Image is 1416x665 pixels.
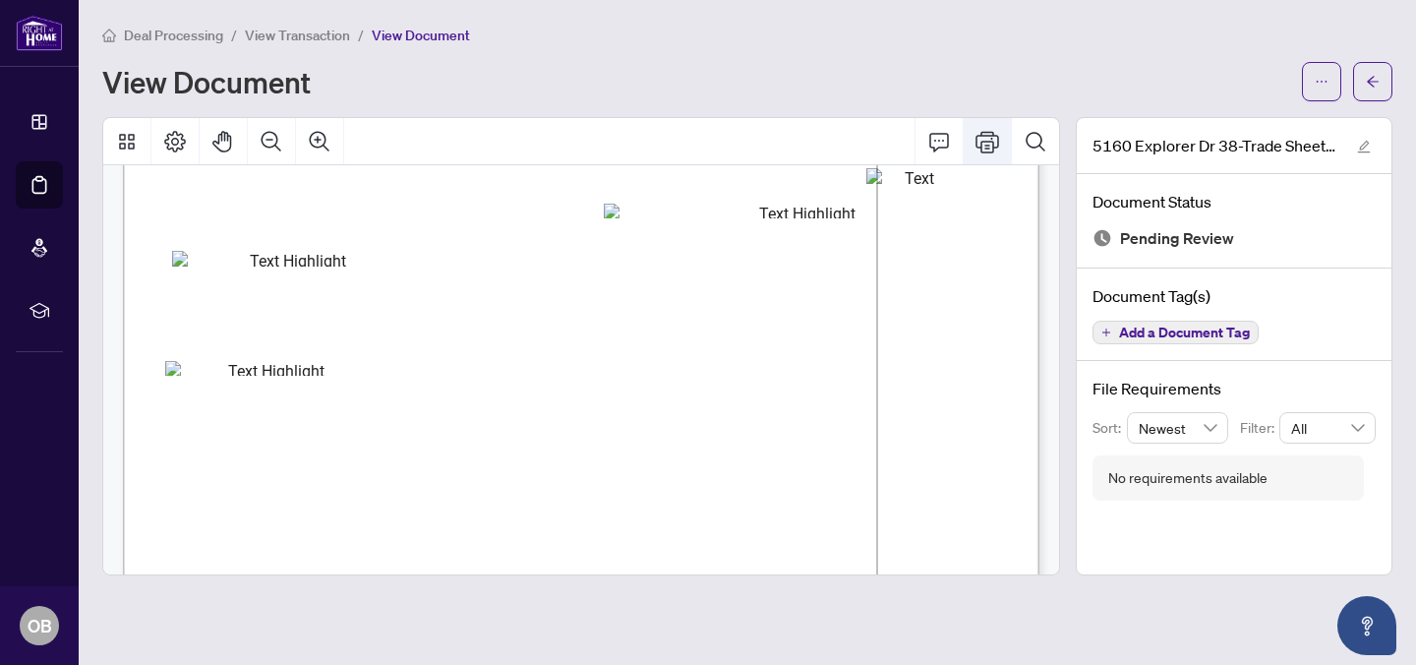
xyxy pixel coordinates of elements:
span: plus [1101,328,1111,337]
span: Newest [1139,413,1217,443]
span: View Transaction [245,27,350,44]
h4: Document Status [1092,190,1376,213]
li: / [231,24,237,46]
img: logo [16,15,63,51]
h4: File Requirements [1092,377,1376,400]
p: Filter: [1240,417,1279,439]
button: Add a Document Tag [1092,321,1259,344]
span: home [102,29,116,42]
span: edit [1357,140,1371,153]
button: Open asap [1337,596,1396,655]
span: Pending Review [1120,225,1234,252]
span: All [1291,413,1364,443]
span: ellipsis [1315,75,1328,89]
span: View Document [372,27,470,44]
h4: Document Tag(s) [1092,284,1376,308]
h1: View Document [102,66,311,97]
img: Document Status [1092,228,1112,248]
span: OB [28,612,52,639]
span: arrow-left [1366,75,1380,89]
p: Sort: [1092,417,1127,439]
span: Deal Processing [124,27,223,44]
li: / [358,24,364,46]
div: No requirements available [1108,467,1268,489]
span: 5160 Explorer Dr 38-Trade Sheet-Oksana to Review.pdf [1092,134,1338,157]
span: Add a Document Tag [1119,326,1250,339]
